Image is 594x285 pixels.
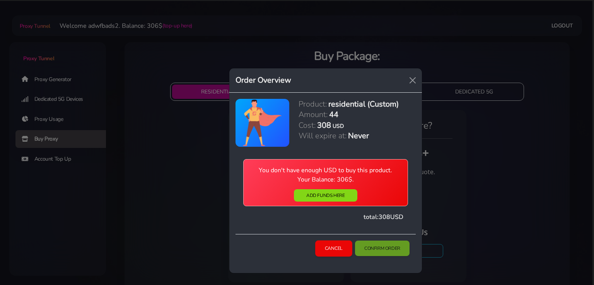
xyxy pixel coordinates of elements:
h5: 44 [329,109,338,120]
h5: 308 [317,120,331,131]
h5: Amount: [299,109,328,120]
h5: Order Overview [236,75,291,86]
h5: Cost: [299,120,316,131]
div: You don't have enough USD to buy this product. Your Balance: 306$. [245,166,406,184]
span: total: USD [364,213,403,221]
span: 308 [379,213,390,221]
iframe: Webchat Widget [556,248,584,275]
button: Cancel [315,240,352,256]
h5: Never [348,131,369,141]
h5: Will expire at: [299,131,346,141]
a: ADD FUNDS HERE [294,189,357,202]
img: antenna.png [242,99,282,147]
h5: Product: [299,99,327,109]
h5: residential (Custom) [328,99,399,109]
button: Close [406,74,419,87]
h6: USD [333,122,344,130]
